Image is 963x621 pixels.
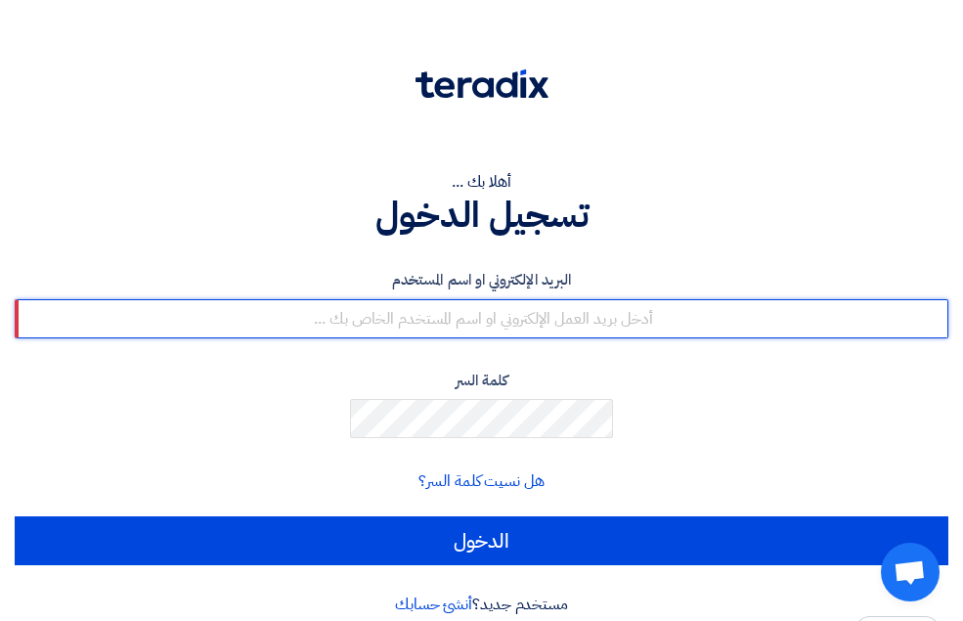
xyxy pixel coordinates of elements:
[15,269,948,291] label: البريد الإلكتروني او اسم المستخدم
[15,370,948,392] label: كلمة السر
[15,593,948,616] div: مستخدم جديد؟
[15,299,948,338] input: أدخل بريد العمل الإلكتروني او اسم المستخدم الخاص بك ...
[416,69,548,99] img: Teradix logo
[418,469,544,493] a: هل نسيت كلمة السر؟
[15,194,948,237] h1: تسجيل الدخول
[15,170,948,194] div: أهلا بك ...
[881,543,940,601] div: Open chat
[395,593,472,616] a: أنشئ حسابك
[15,516,948,565] input: الدخول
